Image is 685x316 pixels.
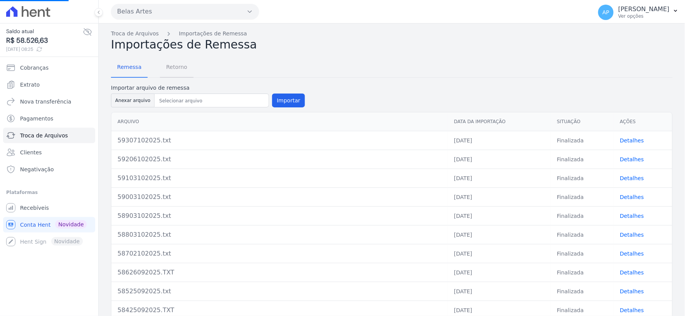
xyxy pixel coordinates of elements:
a: Negativação [3,162,95,177]
a: Extrato [3,77,95,92]
div: 58702102025.txt [118,249,442,258]
label: Importar arquivo de remessa [111,84,305,92]
a: Detalhes [620,175,644,181]
a: Troca de Arquivos [111,30,159,38]
td: Finalizada [551,244,614,263]
a: Detalhes [620,269,644,276]
nav: Sidebar [6,60,92,249]
th: Data da Importação [448,112,551,131]
a: Nova transferência [3,94,95,109]
td: [DATE] [448,263,551,282]
td: Finalizada [551,282,614,301]
td: [DATE] [448,187,551,206]
a: Clientes [3,145,95,160]
a: Detalhes [620,288,644,294]
th: Arquivo [111,112,448,131]
div: 58425092025.TXT [118,306,442,315]
td: [DATE] [448,282,551,301]
a: Detalhes [620,307,644,313]
span: Remessa [113,59,146,75]
span: Cobranças [20,64,49,72]
a: Detalhes [620,156,644,162]
div: 58525092025.txt [118,287,442,296]
nav: Breadcrumb [111,30,673,38]
td: [DATE] [448,169,551,187]
td: Finalizada [551,131,614,150]
div: 58803102025.txt [118,230,442,239]
button: Belas Artes [111,4,259,19]
span: Recebíveis [20,204,49,212]
td: [DATE] [448,225,551,244]
td: [DATE] [448,131,551,150]
td: [DATE] [448,150,551,169]
td: Finalizada [551,150,614,169]
div: 59307102025.txt [118,136,442,145]
span: Clientes [20,149,42,156]
a: Recebíveis [3,200,95,216]
span: R$ 58.526,63 [6,35,83,46]
span: [DATE] 08:25 [6,46,83,53]
a: Detalhes [620,232,644,238]
th: Situação [551,112,614,131]
td: Finalizada [551,206,614,225]
td: Finalizada [551,169,614,187]
a: Detalhes [620,251,644,257]
div: 58626092025.TXT [118,268,442,277]
a: Importações de Remessa [179,30,247,38]
h2: Importações de Remessa [111,38,673,52]
span: Negativação [20,166,54,173]
div: 59103102025.txt [118,174,442,183]
a: Conta Hent Novidade [3,217,95,232]
span: Saldo atual [6,27,83,35]
a: Detalhes [620,213,644,219]
button: Anexar arquivo [111,94,155,107]
td: Finalizada [551,225,614,244]
span: Retorno [162,59,192,75]
div: 58903102025.txt [118,211,442,221]
span: Nova transferência [20,98,71,105]
p: Ver opções [618,13,670,19]
a: Detalhes [620,194,644,200]
a: Detalhes [620,137,644,144]
th: Ações [614,112,672,131]
td: [DATE] [448,244,551,263]
button: AP [PERSON_NAME] Ver opções [592,2,685,23]
span: Extrato [20,81,40,89]
span: Pagamentos [20,115,53,122]
td: [DATE] [448,206,551,225]
p: [PERSON_NAME] [618,5,670,13]
a: Remessa [111,58,148,78]
div: 59003102025.txt [118,192,442,202]
td: Finalizada [551,187,614,206]
button: Importar [272,94,305,107]
a: Cobranças [3,60,95,75]
div: 59206102025.txt [118,155,442,164]
input: Selecionar arquivo [156,96,267,105]
a: Pagamentos [3,111,95,126]
span: Troca de Arquivos [20,132,68,139]
a: Retorno [160,58,194,78]
span: Novidade [55,220,87,229]
span: Conta Hent [20,221,50,229]
td: Finalizada [551,263,614,282]
div: Plataformas [6,188,92,197]
a: Troca de Arquivos [3,128,95,143]
span: AP [603,10,609,15]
